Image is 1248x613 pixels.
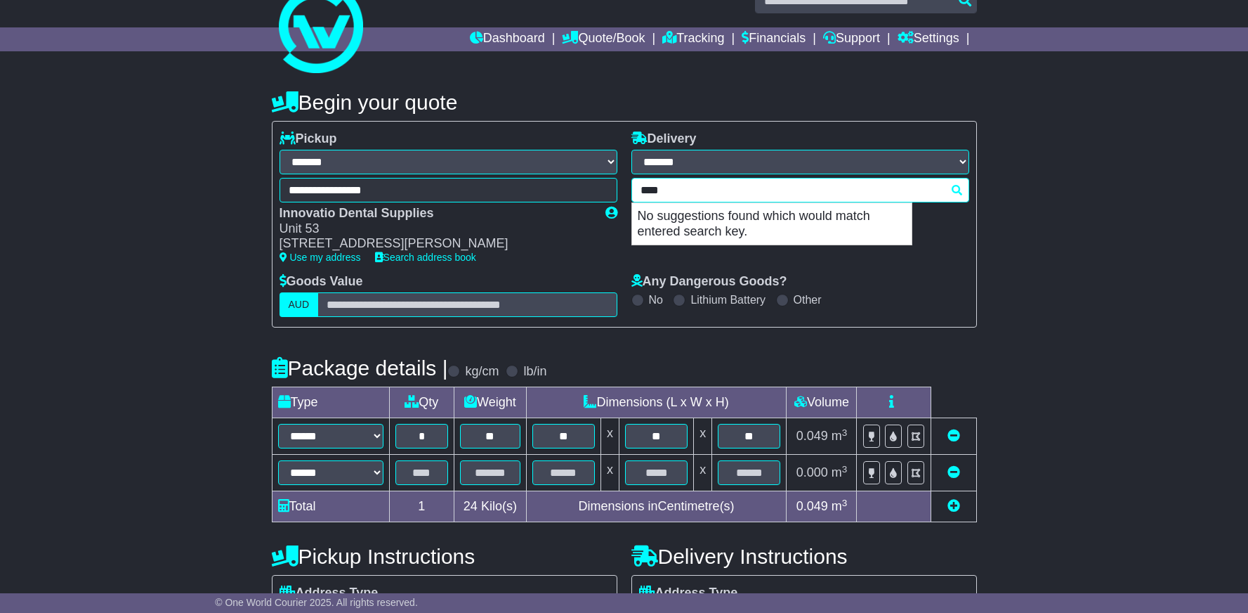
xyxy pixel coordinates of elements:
[600,455,619,491] td: x
[280,221,591,237] div: Unit 53
[694,455,712,491] td: x
[694,418,712,455] td: x
[742,27,806,51] a: Financials
[632,203,912,245] p: No suggestions found which would match entered search key.
[832,429,848,443] span: m
[787,387,857,418] td: Volume
[280,252,361,263] a: Use my address
[690,293,766,306] label: Lithium Battery
[272,545,617,568] h4: Pickup Instructions
[832,499,848,513] span: m
[272,356,448,380] h4: Package details |
[562,27,645,51] a: Quote/Book
[272,387,389,418] td: Type
[526,491,787,522] td: Dimensions in Centimetre(s)
[639,586,738,601] label: Address Type
[631,545,977,568] h4: Delivery Instructions
[389,491,454,522] td: 1
[215,597,418,608] span: © One World Courier 2025. All rights reserved.
[454,387,527,418] td: Weight
[272,91,977,114] h4: Begin your quote
[464,499,478,513] span: 24
[631,274,787,290] label: Any Dangerous Goods?
[947,465,960,479] a: Remove this item
[280,292,319,317] label: AUD
[794,293,822,306] label: Other
[523,364,546,380] label: lb/in
[947,429,960,443] a: Remove this item
[842,427,848,438] sup: 3
[631,131,697,147] label: Delivery
[389,387,454,418] td: Qty
[631,178,969,202] typeahead: Please provide city
[280,274,363,290] label: Goods Value
[470,27,545,51] a: Dashboard
[280,131,337,147] label: Pickup
[662,27,724,51] a: Tracking
[465,364,499,380] label: kg/cm
[454,491,527,522] td: Kilo(s)
[823,27,880,51] a: Support
[796,429,828,443] span: 0.049
[796,499,828,513] span: 0.049
[796,465,828,479] span: 0.000
[649,293,663,306] label: No
[280,206,591,221] div: Innovatio Dental Supplies
[842,464,848,475] sup: 3
[832,465,848,479] span: m
[947,499,960,513] a: Add new item
[526,387,787,418] td: Dimensions (L x W x H)
[280,586,379,601] label: Address Type
[842,498,848,508] sup: 3
[898,27,959,51] a: Settings
[375,252,476,263] a: Search address book
[280,236,591,252] div: [STREET_ADDRESS][PERSON_NAME]
[272,491,389,522] td: Total
[600,418,619,455] td: x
